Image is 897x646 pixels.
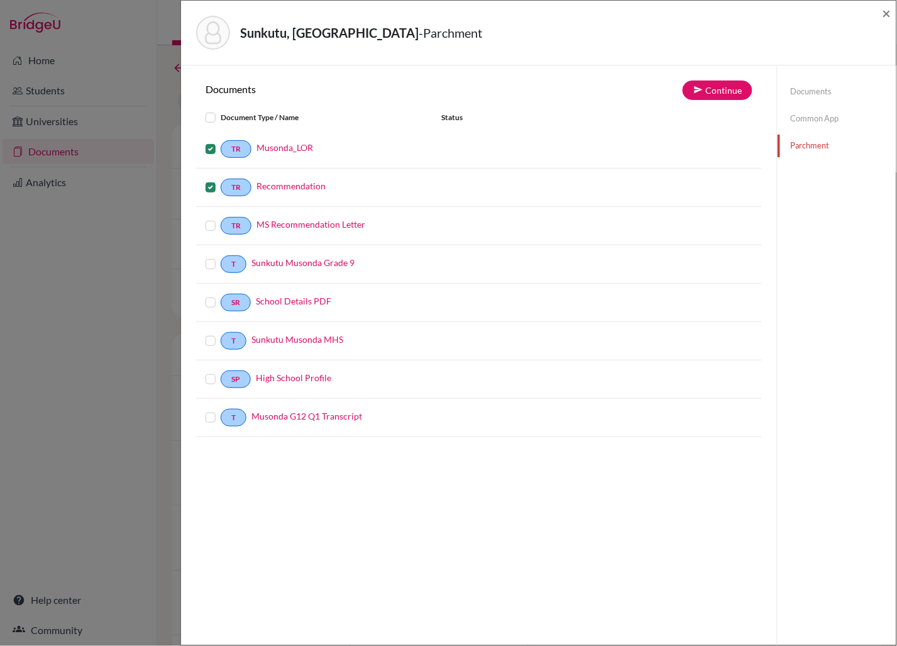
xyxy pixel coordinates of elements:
a: Sunkutu Musonda Grade 9 [251,256,355,269]
a: SP [221,370,251,388]
a: T [221,409,246,426]
div: Status [432,110,573,125]
a: TR [221,140,251,158]
a: Documents [778,81,896,103]
a: TR [221,217,251,235]
a: Recommendation [256,179,326,192]
strong: Sunkutu, [GEOGRAPHIC_DATA] [240,25,419,40]
button: Continue [683,81,752,100]
a: Musonda_LOR [256,141,313,154]
a: Musonda G12 Q1 Transcript [251,409,362,423]
a: High School Profile [256,371,331,384]
button: Close [883,6,891,21]
span: × [883,4,891,22]
a: T [221,332,246,350]
a: Common App [778,108,896,130]
div: Document Type / Name [196,110,432,125]
a: Sunkutu Musonda MHS [251,333,343,346]
a: School Details PDF [256,294,331,308]
span: - Parchment [419,25,482,40]
a: T [221,255,246,273]
a: SR [221,294,251,311]
a: Parchment [778,135,896,157]
a: MS Recommendation Letter [256,218,365,231]
a: TR [221,179,251,196]
h6: Documents [196,83,479,95]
